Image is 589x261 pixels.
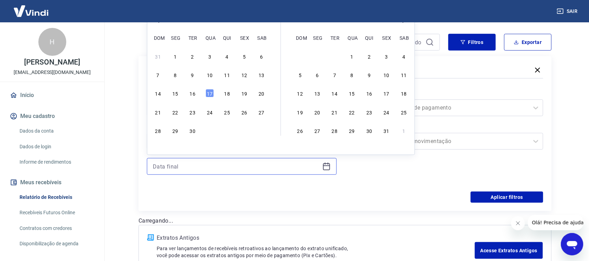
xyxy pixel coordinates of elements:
[475,242,543,259] a: Acesse Extratos Antigos
[188,52,197,60] div: Choose terça-feira, 2 de setembro de 2025
[154,108,162,116] div: Choose domingo, 21 de setembro de 2025
[171,126,179,135] div: Choose segunda-feira, 29 de setembro de 2025
[296,70,304,79] div: Choose domingo, 5 de outubro de 2025
[348,108,356,116] div: Choose quarta-feira, 22 de outubro de 2025
[348,70,356,79] div: Choose quarta-feira, 8 de outubro de 2025
[348,126,356,135] div: Choose quarta-feira, 29 de outubro de 2025
[382,89,391,98] div: Choose sexta-feira, 17 de outubro de 2025
[171,52,179,60] div: Choose segunda-feira, 1 de setembro de 2025
[258,89,266,98] div: Choose sábado, 20 de setembro de 2025
[38,28,66,56] div: H
[206,52,214,60] div: Choose quarta-feira, 3 de setembro de 2025
[223,89,231,98] div: Choose quinta-feira, 18 de setembro de 2025
[330,33,339,42] div: ter
[348,52,356,60] div: Choose quarta-feira, 1 de outubro de 2025
[154,52,162,60] div: Choose domingo, 31 de agosto de 2025
[348,89,356,98] div: Choose quarta-feira, 15 de outubro de 2025
[504,34,552,51] button: Exportar
[147,234,154,241] img: ícone
[17,206,96,220] a: Recebíveis Futuros Online
[8,175,96,190] button: Meus recebíveis
[365,89,373,98] div: Choose quinta-feira, 16 de outubro de 2025
[206,89,214,98] div: Choose quarta-feira, 17 de setembro de 2025
[14,69,91,76] p: [EMAIL_ADDRESS][DOMAIN_NAME]
[313,52,322,60] div: Choose segunda-feira, 29 de setembro de 2025
[365,108,373,116] div: Choose quinta-feira, 23 de outubro de 2025
[153,51,267,136] div: month 2025-09
[511,216,525,230] iframe: Fechar mensagem
[330,70,339,79] div: Choose terça-feira, 7 de outubro de 2025
[223,70,231,79] div: Choose quinta-feira, 11 de setembro de 2025
[188,126,197,135] div: Choose terça-feira, 30 de setembro de 2025
[382,126,391,135] div: Choose sexta-feira, 31 de outubro de 2025
[206,108,214,116] div: Choose quarta-feira, 24 de setembro de 2025
[355,123,542,132] label: Tipo de Movimentação
[348,33,356,42] div: qua
[258,52,266,60] div: Choose sábado, 6 de setembro de 2025
[258,126,266,135] div: Choose sábado, 4 de outubro de 2025
[561,233,583,255] iframe: Botão para abrir a janela de mensagens
[188,70,197,79] div: Choose terça-feira, 9 de setembro de 2025
[223,108,231,116] div: Choose quinta-feira, 25 de setembro de 2025
[400,108,408,116] div: Choose sábado, 25 de outubro de 2025
[313,33,322,42] div: seg
[17,221,96,236] a: Contratos com credores
[240,52,248,60] div: Choose sexta-feira, 5 de setembro de 2025
[471,192,543,203] button: Aplicar filtros
[400,126,408,135] div: Choose sábado, 1 de novembro de 2025
[171,70,179,79] div: Choose segunda-feira, 8 de setembro de 2025
[258,70,266,79] div: Choose sábado, 13 de setembro de 2025
[330,108,339,116] div: Choose terça-feira, 21 de outubro de 2025
[240,126,248,135] div: Choose sexta-feira, 3 de outubro de 2025
[157,234,475,242] p: Extratos Antigos
[296,89,304,98] div: Choose domingo, 12 de outubro de 2025
[157,245,475,259] p: Para ver lançamentos de recebíveis retroativos ao lançamento do extrato unificado, você pode aces...
[330,89,339,98] div: Choose terça-feira, 14 de outubro de 2025
[171,108,179,116] div: Choose segunda-feira, 22 de setembro de 2025
[240,70,248,79] div: Choose sexta-feira, 12 de setembro de 2025
[154,126,162,135] div: Choose domingo, 28 de setembro de 2025
[153,161,320,172] input: Data final
[295,51,409,136] div: month 2025-10
[240,33,248,42] div: sex
[4,5,59,10] span: Olá! Precisa de ajuda?
[365,126,373,135] div: Choose quinta-feira, 30 de outubro de 2025
[171,33,179,42] div: seg
[296,108,304,116] div: Choose domingo, 19 de outubro de 2025
[258,108,266,116] div: Choose sábado, 27 de setembro de 2025
[296,52,304,60] div: Choose domingo, 28 de setembro de 2025
[313,70,322,79] div: Choose segunda-feira, 6 de outubro de 2025
[17,140,96,154] a: Dados de login
[313,89,322,98] div: Choose segunda-feira, 13 de outubro de 2025
[8,109,96,124] button: Meu cadastro
[382,52,391,60] div: Choose sexta-feira, 3 de outubro de 2025
[355,90,542,98] label: Forma de Pagamento
[400,33,408,42] div: sab
[17,155,96,169] a: Informe de rendimentos
[206,126,214,135] div: Choose quarta-feira, 1 de outubro de 2025
[556,5,581,18] button: Sair
[365,70,373,79] div: Choose quinta-feira, 9 de outubro de 2025
[382,33,391,42] div: sex
[296,126,304,135] div: Choose domingo, 26 de outubro de 2025
[223,33,231,42] div: qui
[400,70,408,79] div: Choose sábado, 11 de outubro de 2025
[240,108,248,116] div: Choose sexta-feira, 26 de setembro de 2025
[206,70,214,79] div: Choose quarta-feira, 10 de setembro de 2025
[330,126,339,135] div: Choose terça-feira, 28 de outubro de 2025
[8,88,96,103] a: Início
[365,52,373,60] div: Choose quinta-feira, 2 de outubro de 2025
[188,33,197,42] div: ter
[400,52,408,60] div: Choose sábado, 4 de outubro de 2025
[17,237,96,251] a: Disponibilização de agenda
[330,52,339,60] div: Choose terça-feira, 30 de setembro de 2025
[188,89,197,98] div: Choose terça-feira, 16 de setembro de 2025
[8,0,54,22] img: Vindi
[154,33,162,42] div: dom
[154,70,162,79] div: Choose domingo, 7 de setembro de 2025
[528,215,583,230] iframe: Mensagem da empresa
[296,33,304,42] div: dom
[258,33,266,42] div: sab
[139,217,552,225] p: Carregando...
[448,34,496,51] button: Filtros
